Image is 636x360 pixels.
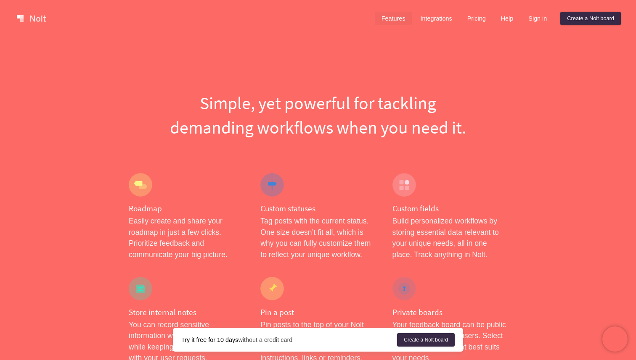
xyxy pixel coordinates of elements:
[560,12,621,25] a: Create a Nolt board
[129,203,244,214] h4: Roadmap
[375,12,412,25] a: Features
[522,12,554,25] a: Sign in
[260,203,375,214] h4: Custom statuses
[461,12,493,25] a: Pricing
[602,326,628,352] iframe: Chatra live chat
[494,12,520,25] a: Help
[392,215,507,260] p: Build personalized workflows by storing essential data relevant to your unique needs, all in one ...
[129,215,244,260] p: Easily create and share your roadmap in just a few clicks. Prioritize feedback and communicate yo...
[397,333,455,347] a: Create a Nolt board
[181,336,238,343] strong: Try it free for 10 days
[413,12,458,25] a: Integrations
[129,91,507,139] h1: Simple, yet powerful for tackling demanding workflows when you need it.
[129,307,244,318] h4: Store internal notes
[260,215,375,260] p: Tag posts with the current status. One size doesn’t fit all, which is why you can fully customize...
[181,336,397,344] div: without a credit card
[260,307,375,318] h4: Pin a post
[392,307,507,318] h4: Private boards
[392,203,507,214] h4: Custom fields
